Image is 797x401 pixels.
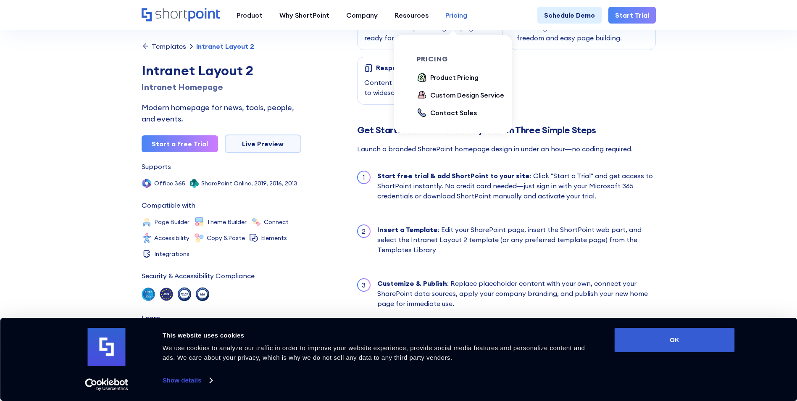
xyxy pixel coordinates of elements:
[70,378,143,391] a: Usercentrics Cookiebot - opens in a new window
[357,125,656,135] h2: Get Started With Intranet Layout 2 In Three Simple Steps
[142,8,220,22] a: Home
[279,10,329,20] div: Why ShortPoint
[142,202,195,208] div: Compatible with
[377,224,656,255] div: : Edit your SharePoint page, insert the ShortPoint web part, and select the Intranet Layout 2 tem...
[646,303,797,401] iframe: Chat Widget
[646,303,797,401] div: Chat-Widget
[88,328,126,366] img: logo
[228,7,271,24] a: Product
[142,163,171,170] div: Supports
[201,180,297,186] div: SharePoint Online, 2019, 2016, 2013
[377,279,447,288] strong: Customize & Publish
[142,81,301,93] h1: Intranet Homepage
[395,10,429,20] div: Resources
[377,171,656,201] div: : Click "Start a Trial" and get access to ShortPoint instantly. No credit card needed—just sign i...
[430,90,505,100] div: Custom Design Service
[377,171,530,180] strong: Start free trial & add ShortPoint to your site
[357,144,656,154] div: Launch a branded SharePoint homepage design in under an hour—no coding required.
[261,235,287,241] div: Elements
[154,180,185,186] div: Office 365
[517,23,649,43] div: 60+ design elements for creative freedom and easy page building.
[430,108,477,118] div: Contact Sales
[271,7,338,24] a: Why ShortPoint
[207,219,247,225] div: Theme Builder
[163,330,596,340] div: This website uses cookies
[358,171,370,183] div: 1
[142,102,301,124] div: Modern homepage for news, tools, people, and events.
[207,235,245,241] div: Copy &Paste
[386,7,437,24] a: Resources
[377,225,438,234] strong: Insert a Template
[364,77,496,98] div: Content adapts smoothly from phones to widescreens with responsive grids.
[142,314,160,321] div: Learn
[142,61,301,81] div: Intranet Layout 2
[196,43,254,50] div: Intranet Layout 2
[154,251,189,257] div: Integrations
[142,288,155,301] img: soc 2
[154,219,189,225] div: Page Builder
[152,43,186,50] div: Templates
[377,278,656,309] div: : Replace placeholder content with your own, connect your SharePoint data sources, apply your com...
[615,328,735,352] button: OK
[142,42,186,50] a: Templates
[225,135,301,153] a: Live Preview
[163,344,585,361] span: We use cookies to analyze our traffic in order to improve your website experience, provide social...
[338,7,386,24] a: Company
[142,135,218,152] a: Start a Free Trial
[417,108,477,119] a: Contact Sales
[417,90,505,101] a: Custom Design Service
[264,219,289,225] div: Connect
[608,7,656,24] a: Start Trial
[358,279,370,291] div: 3
[417,72,479,83] a: Product Pricing
[437,7,476,24] a: Pricing
[163,374,212,387] a: Show details
[142,272,255,279] div: Security & Accessibility Compliance
[430,72,479,82] div: Product Pricing
[237,10,263,20] div: Product
[445,10,467,20] div: Pricing
[417,55,511,62] div: pricing
[364,23,496,43] div: Hundreds of expert-designed pages are ready for you, best tools for starting out.
[358,225,370,237] div: 2
[376,64,438,71] div: Responsive Design
[154,235,189,241] div: Accessibility
[537,7,602,24] a: Schedule Demo
[346,10,378,20] div: Company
